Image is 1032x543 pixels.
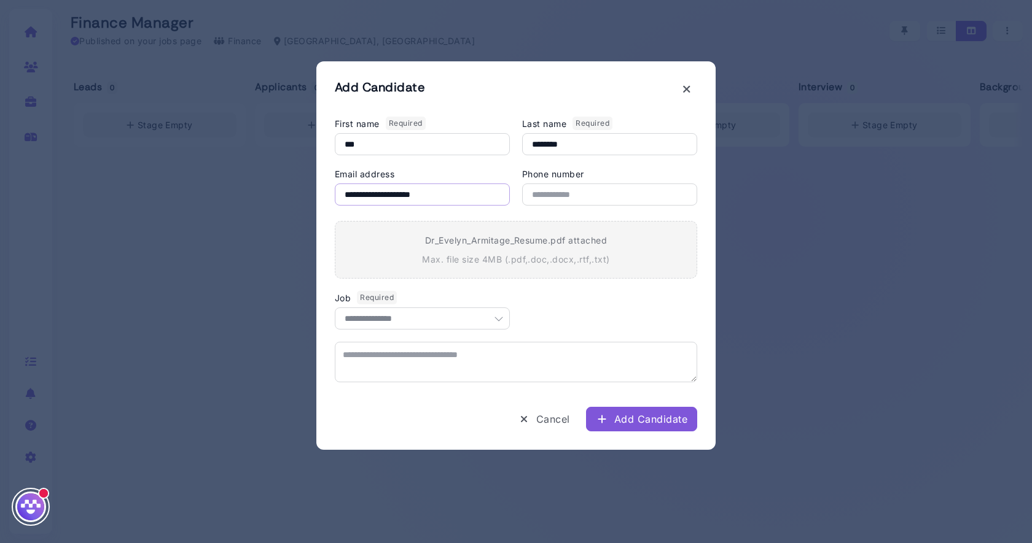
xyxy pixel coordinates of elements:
button: Add Candidate [586,407,697,431]
h2: Add Candidate [335,80,424,94]
span: Required [573,117,612,130]
label: Job [335,291,510,304]
div: Cancel [518,412,570,426]
p: Max. file size 4MB ( .pdf,.doc,.docx,.rtf,.txt ) [422,253,609,266]
img: Megan [15,491,46,522]
button: Cancel [508,407,580,431]
div: Dr_Evelyn_Armitage_Resume.pdf attached Max. file size 4MB (.pdf,.doc,.docx,.rtf,.txt) [335,221,697,279]
p: Dr_Evelyn_Armitage_Resume.pdf attached [425,234,607,247]
label: First name [335,117,510,130]
label: Phone number [522,168,697,180]
div: Add Candidate [596,412,687,426]
label: Last name [522,117,697,130]
span: Required [386,117,426,130]
span: Required [357,291,397,304]
label: Email address [335,168,510,180]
